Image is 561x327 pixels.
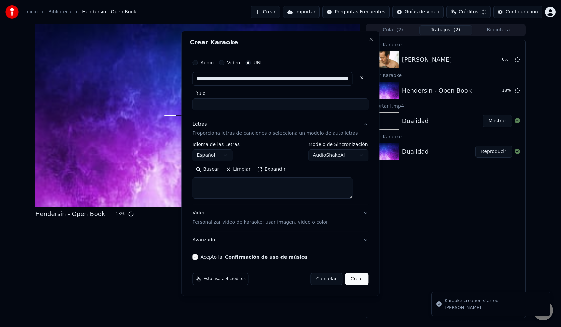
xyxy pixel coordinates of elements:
[345,273,368,285] button: Crear
[192,116,368,142] button: LetrasProporciona letras de canciones o selecciona un modelo de auto letras
[192,219,328,226] p: Personalizar video de karaoke: usar imagen, video o color
[253,60,263,65] label: URL
[190,39,371,45] h2: Crear Karaoke
[192,205,368,231] button: VideoPersonalizar video de karaoke: usar imagen, video o color
[192,210,328,226] div: Video
[192,164,222,175] button: Buscar
[225,255,307,259] button: Acepto la
[227,60,240,65] label: Video
[309,142,369,147] label: Modelo de Sincronización
[192,121,207,128] div: Letras
[203,276,245,282] span: Esto usará 4 créditos
[192,91,368,96] label: Título
[192,142,368,204] div: LetrasProporciona letras de canciones o selecciona un modelo de auto letras
[200,255,307,259] label: Acepto la
[254,164,289,175] button: Expandir
[222,164,254,175] button: Limpiar
[192,130,358,137] p: Proporciona letras de canciones o selecciona un modelo de auto letras
[200,60,214,65] label: Audio
[311,273,343,285] button: Cancelar
[192,231,368,249] button: Avanzado
[192,142,240,147] label: Idioma de las Letras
